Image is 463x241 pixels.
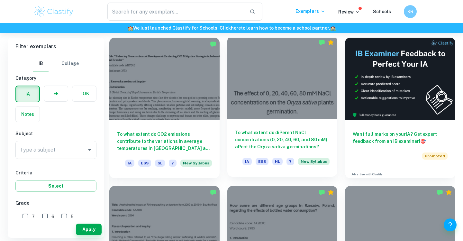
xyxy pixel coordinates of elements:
[404,5,417,18] button: KR
[180,160,212,167] span: New Syllabus
[128,25,133,31] span: 🏫
[319,189,325,196] img: Marked
[44,86,68,101] button: EE
[72,86,96,101] button: TOK
[107,3,244,21] input: Search for any exemplars...
[117,131,212,152] h6: To what extent do CO2 emissions contribute to the variations in average temperatures in [GEOGRAPH...
[328,189,334,196] div: Premium
[33,5,74,18] img: Clastify logo
[338,8,360,15] p: Review
[51,213,54,220] span: 6
[32,213,35,220] span: 7
[33,56,79,71] div: Filter type choice
[15,75,96,82] h6: Category
[420,139,426,144] span: 🎯
[286,158,294,165] span: 7
[437,189,443,196] img: Marked
[1,24,462,32] h6: We just launched Clastify for Schools. Click to learn how to become a school partner.
[235,129,330,150] h6: To what extent do diPerent NaCl concentrations (0, 20, 40, 60, and 80 mM) aPect the Oryza sativa ...
[351,172,383,177] a: Advertise with Clastify
[446,189,452,196] div: Premium
[16,107,40,122] button: Notes
[61,56,79,71] button: College
[8,38,104,56] h6: Filter exemplars
[15,180,96,192] button: Select
[15,169,96,176] h6: Criteria
[444,218,457,231] button: Help and Feedback
[407,8,414,15] h6: KR
[422,153,448,160] span: Promoted
[330,25,336,31] span: 🏫
[155,160,165,167] span: SL
[15,130,96,137] h6: Subject
[138,160,151,167] span: ESS
[210,189,216,196] img: Marked
[180,160,212,171] div: Starting from the May 2026 session, the ESS IA requirements have changed. We created this exempla...
[319,39,325,46] img: Marked
[71,213,74,220] span: 5
[210,41,216,47] img: Marked
[227,38,338,178] a: To what extent do diPerent NaCl concentrations (0, 20, 40, 60, and 80 mM) aPect the Oryza sativa ...
[345,38,455,120] img: Thumbnail
[15,199,96,207] h6: Grade
[298,158,330,169] div: Starting from the May 2026 session, the ESS IA requirements have changed. We created this exempla...
[109,38,220,178] a: To what extent do CO2 emissions contribute to the variations in average temperatures in [GEOGRAPH...
[33,56,49,71] button: IB
[345,38,455,178] a: Want full marks on yourIA? Get expert feedback from an IB examiner!PromotedAdvertise with Clastify
[373,9,391,14] a: Schools
[256,158,268,165] span: ESS
[353,131,448,145] h6: Want full marks on your IA ? Get expert feedback from an IB examiner!
[76,224,102,235] button: Apply
[231,25,241,31] a: here
[85,145,94,154] button: Open
[295,8,325,15] p: Exemplars
[16,86,39,102] button: IA
[125,160,134,167] span: IA
[298,158,330,165] span: New Syllabus
[169,160,177,167] span: 7
[242,158,252,165] span: IA
[272,158,283,165] span: HL
[328,39,334,46] div: Premium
